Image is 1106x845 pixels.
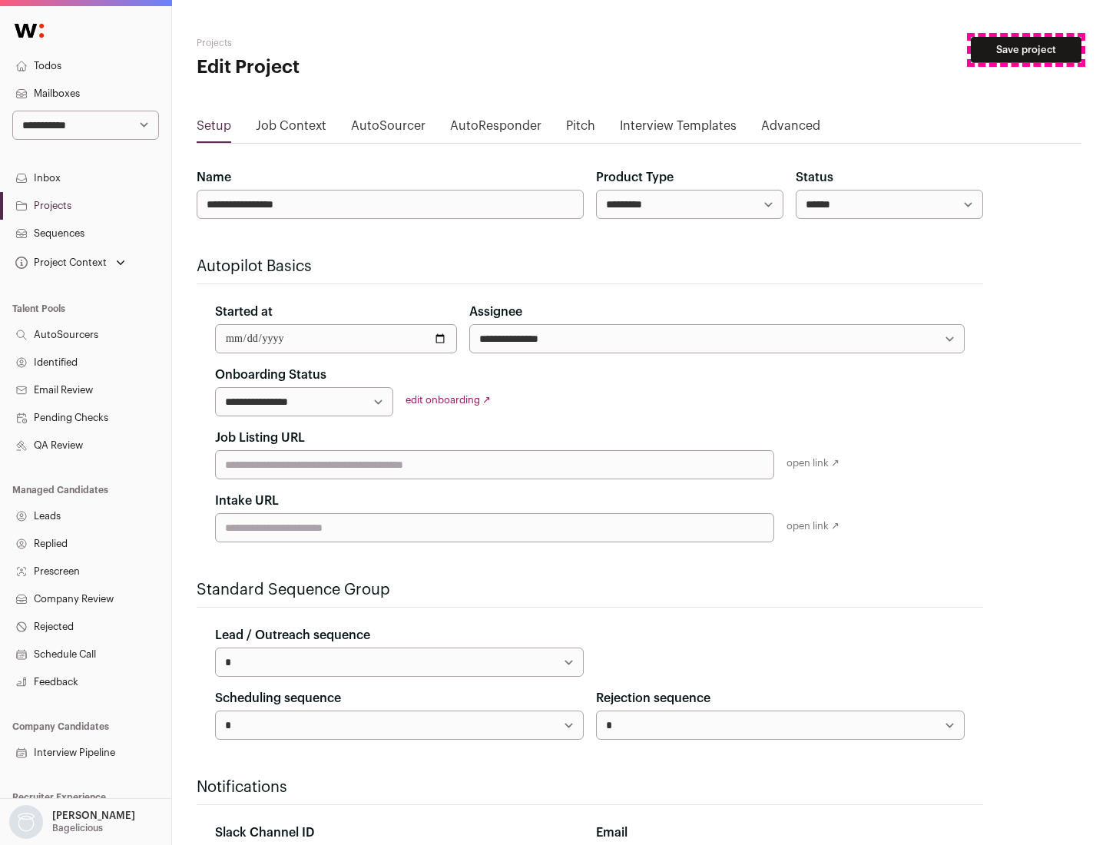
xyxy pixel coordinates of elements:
[971,37,1081,63] button: Save project
[620,117,737,141] a: Interview Templates
[6,15,52,46] img: Wellfound
[6,805,138,839] button: Open dropdown
[12,252,128,273] button: Open dropdown
[197,256,983,277] h2: Autopilot Basics
[469,303,522,321] label: Assignee
[52,822,103,834] p: Bagelicious
[215,492,279,510] label: Intake URL
[796,168,833,187] label: Status
[52,810,135,822] p: [PERSON_NAME]
[761,117,820,141] a: Advanced
[197,168,231,187] label: Name
[9,805,43,839] img: nopic.png
[12,257,107,269] div: Project Context
[215,366,326,384] label: Onboarding Status
[450,117,541,141] a: AutoResponder
[197,37,492,49] h2: Projects
[215,689,341,707] label: Scheduling sequence
[215,303,273,321] label: Started at
[197,55,492,80] h1: Edit Project
[197,579,983,601] h2: Standard Sequence Group
[351,117,426,141] a: AutoSourcer
[406,395,491,405] a: edit onboarding ↗
[596,689,710,707] label: Rejection sequence
[596,168,674,187] label: Product Type
[566,117,595,141] a: Pitch
[256,117,326,141] a: Job Context
[197,777,983,798] h2: Notifications
[596,823,965,842] div: Email
[197,117,231,141] a: Setup
[215,429,305,447] label: Job Listing URL
[215,823,314,842] label: Slack Channel ID
[215,626,370,645] label: Lead / Outreach sequence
